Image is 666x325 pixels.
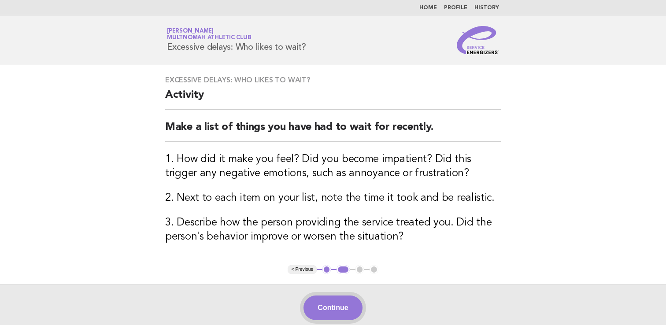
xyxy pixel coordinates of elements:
[167,28,251,41] a: [PERSON_NAME]Multnomah Athletic Club
[288,265,316,274] button: < Previous
[322,265,331,274] button: 1
[165,216,501,244] h3: 3. Describe how the person providing the service treated you. Did the person's behavior improve o...
[474,5,499,11] a: History
[337,265,349,274] button: 2
[165,76,501,85] h3: Excessive delays: Who likes to wait?
[419,5,437,11] a: Home
[165,191,501,205] h3: 2. Next to each item on your list, note the time it took and be realistic.
[167,35,251,41] span: Multnomah Athletic Club
[303,295,362,320] button: Continue
[457,26,499,54] img: Service Energizers
[165,152,501,181] h3: 1. How did it make you feel? Did you become impatient? Did this trigger any negative emotions, su...
[444,5,467,11] a: Profile
[165,120,501,142] h2: Make a list of things you have had to wait for recently.
[165,88,501,110] h2: Activity
[167,29,306,52] h1: Excessive delays: Who likes to wait?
